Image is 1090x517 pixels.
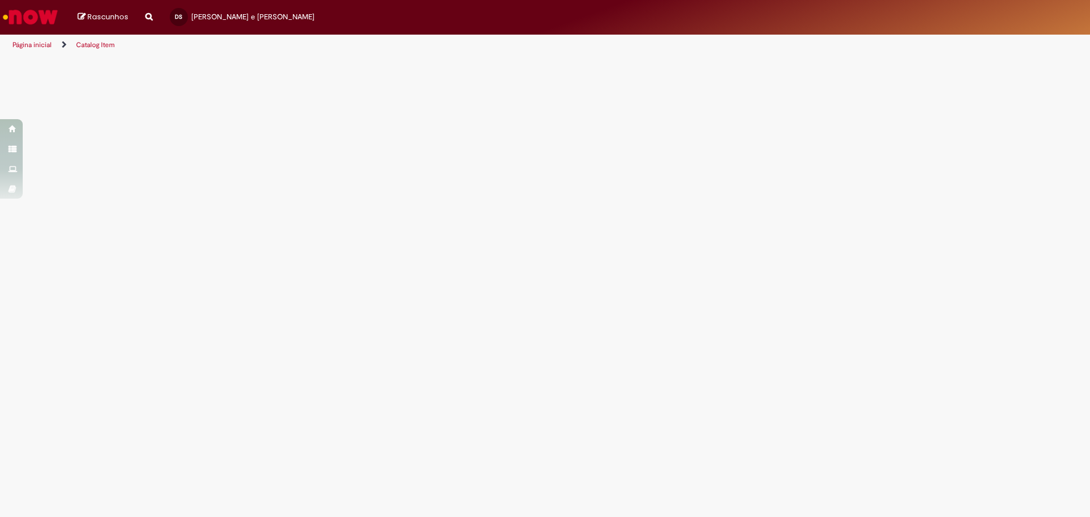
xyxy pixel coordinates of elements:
[87,11,128,22] span: Rascunhos
[1,6,60,28] img: ServiceNow
[12,40,52,49] a: Página inicial
[76,40,115,49] a: Catalog Item
[191,12,315,22] span: [PERSON_NAME] e [PERSON_NAME]
[9,35,718,56] ul: Trilhas de página
[175,13,182,20] span: DS
[78,12,128,23] a: Rascunhos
